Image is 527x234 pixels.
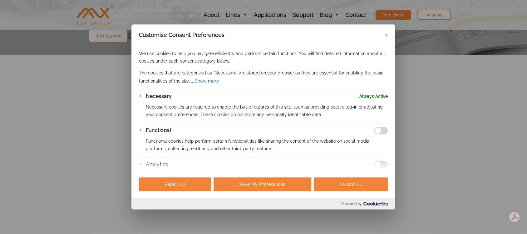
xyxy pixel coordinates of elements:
[364,202,388,206] img: Cookieyes logo
[139,177,211,191] button: Reject All
[146,93,172,100] button: Necessary
[385,34,388,37] img: Close
[214,177,312,191] button: Save My Preferences
[314,177,388,191] button: Accept All
[374,127,388,135] input: Enable Functional
[146,138,388,153] p: Functional cookies help perform certain functionalities like sharing the content of the website o...
[360,93,388,100] span: Always Active
[139,69,388,86] p: The cookies that are categorised as "Necessary" are stored on your browser as they are essential ...
[146,127,171,135] button: Functional
[139,50,388,65] p: We use cookies to help you navigate efficiently and perform certain functions. You will find deta...
[146,104,388,119] p: Necessary cookies are required to enable the basic features of this site, such as providing secur...
[132,198,396,209] div: Powered by
[139,32,225,39] span: Customise Consent Preferences
[194,77,220,86] button: Show more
